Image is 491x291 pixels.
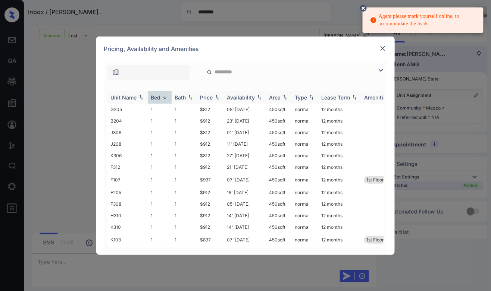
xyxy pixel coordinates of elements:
img: sorting [187,95,194,100]
td: 12 months [318,138,361,150]
td: 12 months [318,115,361,127]
td: 1 [148,187,172,198]
td: 450 sqft [266,173,292,187]
div: Pricing, Availability and Amenities [96,37,395,61]
td: normal [292,221,318,233]
img: icon-zuma [376,66,385,75]
td: $812 [197,104,224,115]
td: 1 [172,127,197,138]
td: 12 months [318,104,361,115]
td: 08' [DATE] [224,104,266,115]
img: sorting [137,95,145,100]
td: $812 [197,127,224,138]
img: sorting [161,95,169,100]
td: normal [292,247,318,258]
td: 1 [172,150,197,161]
td: 1 [148,138,172,150]
td: $912 [197,198,224,210]
td: 450 sqft [266,247,292,258]
td: $812 [197,150,224,161]
div: Area [269,94,281,101]
td: K204 [107,247,148,258]
td: 1 [172,161,197,173]
td: 12 months [318,233,361,247]
td: 18' [DATE] [224,187,266,198]
td: 12 months [318,161,361,173]
img: close [379,45,387,52]
td: normal [292,233,318,247]
td: $812 [197,247,224,258]
td: 450 sqft [266,210,292,221]
td: 12 months [318,173,361,187]
td: normal [292,115,318,127]
td: B204 [107,115,148,127]
td: 450 sqft [266,233,292,247]
td: 1 [172,104,197,115]
td: 1 [148,173,172,187]
td: 450 sqft [266,161,292,173]
img: icon-zuma [112,69,119,76]
td: $912 [197,210,224,221]
td: 1 [172,210,197,221]
td: 1 [148,247,172,258]
td: 05' [DATE] [224,198,266,210]
td: K310 [107,221,148,233]
td: 1 [172,198,197,210]
span: 1st Floor [366,237,384,243]
td: 12 months [318,150,361,161]
td: 1 [172,221,197,233]
td: 1 [172,115,197,127]
td: 1 [148,210,172,221]
td: 450 sqft [266,150,292,161]
div: Price [200,94,213,101]
td: 21' [DATE] [224,161,266,173]
td: normal [292,187,318,198]
td: 1 [148,233,172,247]
td: 450 sqft [266,187,292,198]
td: 07' [DATE] [224,233,266,247]
td: 11' [DATE] [224,138,266,150]
td: 1 [148,115,172,127]
td: 1 [172,173,197,187]
td: 1 [172,233,197,247]
td: $912 [197,138,224,150]
div: Bed [151,94,160,101]
td: 14' [DATE] [224,210,266,221]
td: 12 months [318,247,361,258]
td: 450 sqft [266,221,292,233]
td: J208 [107,138,148,150]
td: J306 [107,127,148,138]
td: 1 [148,150,172,161]
td: normal [292,173,318,187]
img: icon-zuma [207,69,212,76]
img: sorting [213,95,221,100]
td: $912 [197,161,224,173]
td: normal [292,161,318,173]
td: normal [292,127,318,138]
div: Type [295,94,307,101]
td: 12 months [318,221,361,233]
td: $912 [197,221,224,233]
td: 12 months [318,187,361,198]
td: 450 sqft [266,104,292,115]
td: 1 [148,161,172,173]
td: 1 [148,198,172,210]
td: 1 [148,104,172,115]
td: 450 sqft [266,198,292,210]
td: 1 [148,127,172,138]
div: Amenities [364,94,389,101]
td: 14' [DATE] [224,247,266,258]
div: Lease Term [321,94,350,101]
td: 1 [172,247,197,258]
td: 1 [172,138,197,150]
td: 12 months [318,127,361,138]
td: normal [292,104,318,115]
td: 12 months [318,210,361,221]
td: K103 [107,233,148,247]
td: 12 months [318,198,361,210]
span: 1st Floor [366,177,384,183]
td: $837 [197,233,224,247]
td: normal [292,150,318,161]
td: H310 [107,210,148,221]
div: Availability [227,94,255,101]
